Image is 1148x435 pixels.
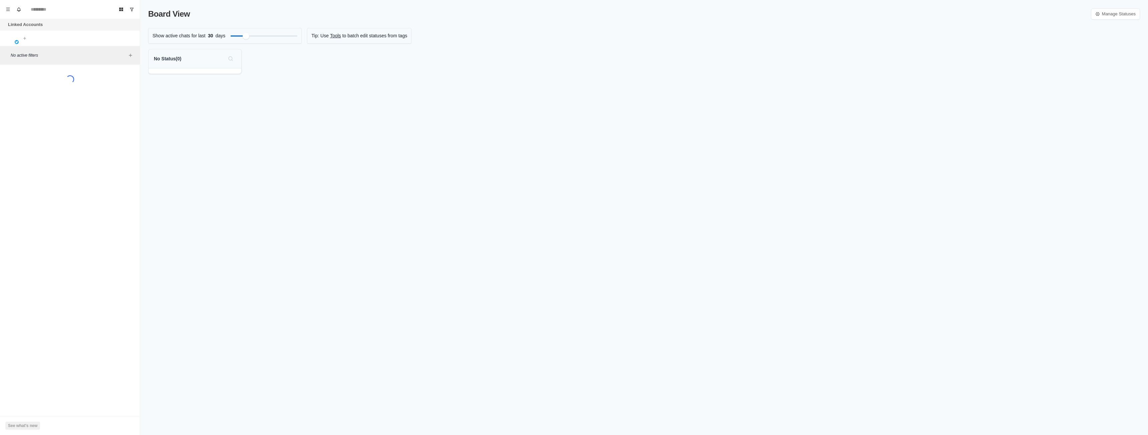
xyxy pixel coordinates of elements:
[21,34,29,42] button: Add account
[216,32,226,39] p: days
[126,4,137,15] button: Show unread conversations
[8,21,43,28] p: Linked Accounts
[126,51,134,59] button: Add filters
[342,32,407,39] p: to batch edit statuses from tags
[311,32,329,39] p: Tip: Use
[154,55,181,62] p: No Status ( 0 )
[13,4,24,15] button: Notifications
[116,4,126,15] button: Board View
[243,33,249,39] div: Filter by activity days
[225,53,236,64] button: Search
[1091,8,1140,20] a: Manage Statuses
[3,4,13,15] button: Menu
[11,52,126,58] p: No active filters
[15,40,19,44] img: picture
[153,32,206,39] p: Show active chats for last
[330,32,341,39] a: Tools
[206,32,216,39] span: 30
[5,422,40,430] button: See what's new
[148,8,190,20] p: Board View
